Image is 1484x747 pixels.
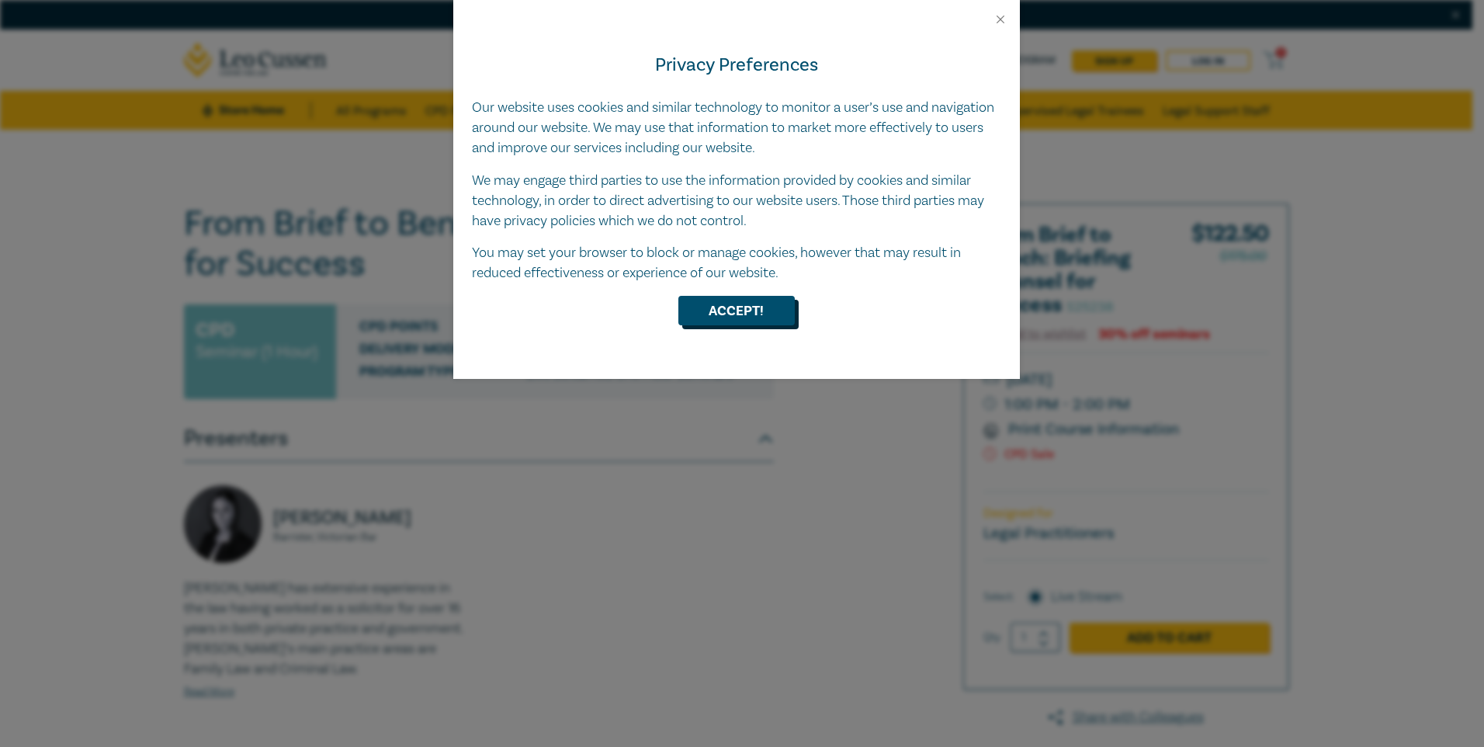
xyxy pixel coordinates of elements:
p: We may engage third parties to use the information provided by cookies and similar technology, in... [472,171,1001,231]
p: Our website uses cookies and similar technology to monitor a user’s use and navigation around our... [472,98,1001,158]
h4: Privacy Preferences [472,51,1001,79]
button: Accept! [678,296,795,325]
p: You may set your browser to block or manage cookies, however that may result in reduced effective... [472,243,1001,283]
button: Close [993,12,1007,26]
